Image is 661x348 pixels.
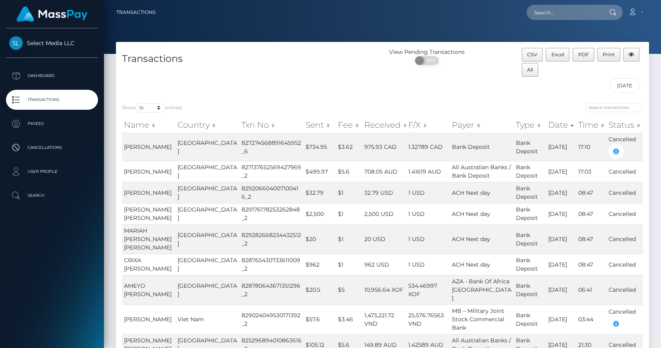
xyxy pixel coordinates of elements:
[573,48,594,61] button: PDF
[546,161,576,182] td: [DATE]
[522,63,539,77] button: All
[176,275,240,304] td: [GEOGRAPHIC_DATA]
[336,133,362,161] td: $3.62
[452,143,490,150] span: Bank Deposit
[336,117,362,133] th: Fee: activate to sort column ascending
[9,166,95,178] p: User Profile
[623,48,640,61] button: Column visibility
[607,254,643,275] td: Cancelled
[452,189,490,196] span: ACH Next day
[450,117,514,133] th: Payer: activate to sort column ascending
[522,48,543,61] button: CSV
[304,254,336,275] td: $962
[406,254,450,275] td: 1 USD
[6,114,98,134] a: Payees
[576,182,607,203] td: 08:47
[336,182,362,203] td: $1
[585,103,643,112] input: Search transactions
[136,103,166,113] select: Showentries
[336,161,362,182] td: $5.6
[176,224,240,254] td: [GEOGRAPHIC_DATA]
[597,48,620,61] button: Print
[383,48,471,56] div: View Pending Transactions
[362,117,406,133] th: Received: activate to sort column ascending
[406,133,450,161] td: 1.32789 CAD
[527,5,602,20] input: Search...
[176,133,240,161] td: [GEOGRAPHIC_DATA]
[176,254,240,275] td: [GEOGRAPHIC_DATA]
[546,117,576,133] th: Date: activate to sort column ascending
[304,117,336,133] th: Sent: activate to sort column ascending
[514,133,546,161] td: Bank Deposit
[304,275,336,304] td: $20.5
[576,254,607,275] td: 08:47
[576,133,607,161] td: 17:10
[576,161,607,182] td: 17:03
[527,67,533,73] span: All
[124,168,172,175] span: [PERSON_NAME]
[176,304,240,334] td: Viet Nam
[607,133,643,161] td: Cancelled
[124,282,172,298] span: AMEYO [PERSON_NAME]
[304,203,336,224] td: $2,500
[176,117,240,133] th: Country: activate to sort column ascending
[406,224,450,254] td: 1 USD
[9,36,23,50] img: Select Media LLC
[336,224,362,254] td: $1
[176,182,240,203] td: [GEOGRAPHIC_DATA]
[576,224,607,254] td: 08:47
[6,186,98,206] a: Search
[452,278,511,302] span: AZA - Bank Of Africa [GEOGRAPHIC_DATA]
[607,182,643,203] td: Cancelled
[406,304,450,334] td: 25,576.76563 VND
[607,224,643,254] td: Cancelled
[124,206,172,221] span: [PERSON_NAME] [PERSON_NAME]
[124,189,172,196] span: [PERSON_NAME]
[304,304,336,334] td: $57.6
[9,118,95,130] p: Payees
[122,103,182,113] label: Show entries
[362,304,406,334] td: 1,473,221.72 VND
[9,70,95,82] p: Dashboard
[527,51,537,57] span: CSV
[6,162,98,182] a: User Profile
[546,48,569,61] button: Excel
[419,56,439,65] span: OFF
[240,133,304,161] td: 827274568891645952_6
[9,190,95,202] p: Search
[607,275,643,304] td: Cancelled
[603,51,615,57] span: Print
[362,224,406,254] td: 20 USD
[514,182,546,203] td: Bank Deposit
[336,304,362,334] td: $3.46
[124,257,172,272] span: CRIXA [PERSON_NAME]
[240,161,304,182] td: 827137652569427969_2
[546,275,576,304] td: [DATE]
[176,203,240,224] td: [GEOGRAPHIC_DATA]
[362,203,406,224] td: 2,500 USD
[362,182,406,203] td: 32.79 USD
[546,133,576,161] td: [DATE]
[514,117,546,133] th: Type: activate to sort column ascending
[124,227,172,251] span: MARIAH [PERSON_NAME] [PERSON_NAME]
[551,51,564,57] span: Excel
[607,161,643,182] td: Cancelled
[452,261,490,268] span: ACH Next day
[576,117,607,133] th: Time: activate to sort column ascending
[16,6,88,22] img: MassPay Logo
[362,161,406,182] td: 708.05 AUD
[124,316,172,323] span: [PERSON_NAME]
[116,4,156,21] a: Transactions
[607,203,643,224] td: Cancelled
[336,254,362,275] td: $1
[362,133,406,161] td: 975.93 CAD
[336,203,362,224] td: $1
[452,235,490,243] span: ACH Next day
[607,117,643,133] th: Status: activate to sort column ascending
[336,275,362,304] td: $5
[406,182,450,203] td: 1 USD
[406,117,450,133] th: F/X: activate to sort column ascending
[240,224,304,254] td: 829282668234432512_2
[546,203,576,224] td: [DATE]
[514,203,546,224] td: Bank Deposit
